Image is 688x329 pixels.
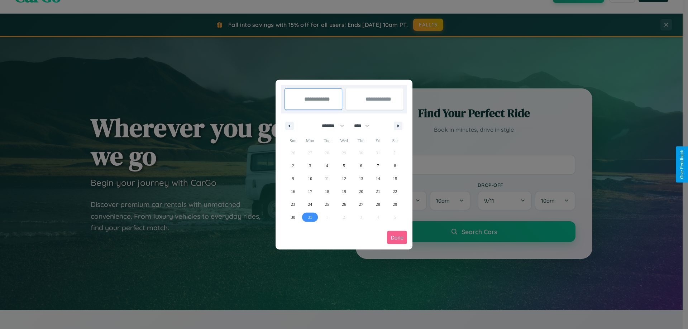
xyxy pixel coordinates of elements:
[353,159,369,172] button: 6
[319,135,335,146] span: Tue
[319,198,335,211] button: 25
[335,198,352,211] button: 26
[319,172,335,185] button: 11
[292,159,294,172] span: 2
[369,185,386,198] button: 21
[387,159,403,172] button: 8
[377,159,379,172] span: 7
[308,211,312,224] span: 31
[369,159,386,172] button: 7
[342,185,346,198] span: 19
[291,185,295,198] span: 16
[359,172,363,185] span: 13
[301,185,318,198] button: 17
[394,159,396,172] span: 8
[387,231,407,244] button: Done
[369,198,386,211] button: 28
[369,135,386,146] span: Fri
[393,185,397,198] span: 22
[285,172,301,185] button: 9
[343,159,345,172] span: 5
[335,135,352,146] span: Wed
[301,211,318,224] button: 31
[301,159,318,172] button: 3
[387,185,403,198] button: 22
[291,198,295,211] span: 23
[359,198,363,211] span: 27
[292,172,294,185] span: 9
[376,172,380,185] span: 14
[285,185,301,198] button: 16
[342,172,346,185] span: 12
[360,159,362,172] span: 6
[308,172,312,185] span: 10
[353,172,369,185] button: 13
[285,198,301,211] button: 23
[353,198,369,211] button: 27
[319,159,335,172] button: 4
[301,172,318,185] button: 10
[394,146,396,159] span: 1
[335,159,352,172] button: 5
[285,135,301,146] span: Sun
[359,185,363,198] span: 20
[376,198,380,211] span: 28
[342,198,346,211] span: 26
[291,211,295,224] span: 30
[393,172,397,185] span: 15
[679,150,684,179] div: Give Feedback
[308,198,312,211] span: 24
[308,185,312,198] span: 17
[335,172,352,185] button: 12
[369,172,386,185] button: 14
[393,198,397,211] span: 29
[325,198,329,211] span: 25
[285,159,301,172] button: 2
[387,172,403,185] button: 15
[387,135,403,146] span: Sat
[353,135,369,146] span: Thu
[326,159,328,172] span: 4
[319,185,335,198] button: 18
[325,185,329,198] span: 18
[387,146,403,159] button: 1
[376,185,380,198] span: 21
[309,159,311,172] span: 3
[335,185,352,198] button: 19
[301,135,318,146] span: Mon
[325,172,329,185] span: 11
[285,211,301,224] button: 30
[301,198,318,211] button: 24
[387,198,403,211] button: 29
[353,185,369,198] button: 20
